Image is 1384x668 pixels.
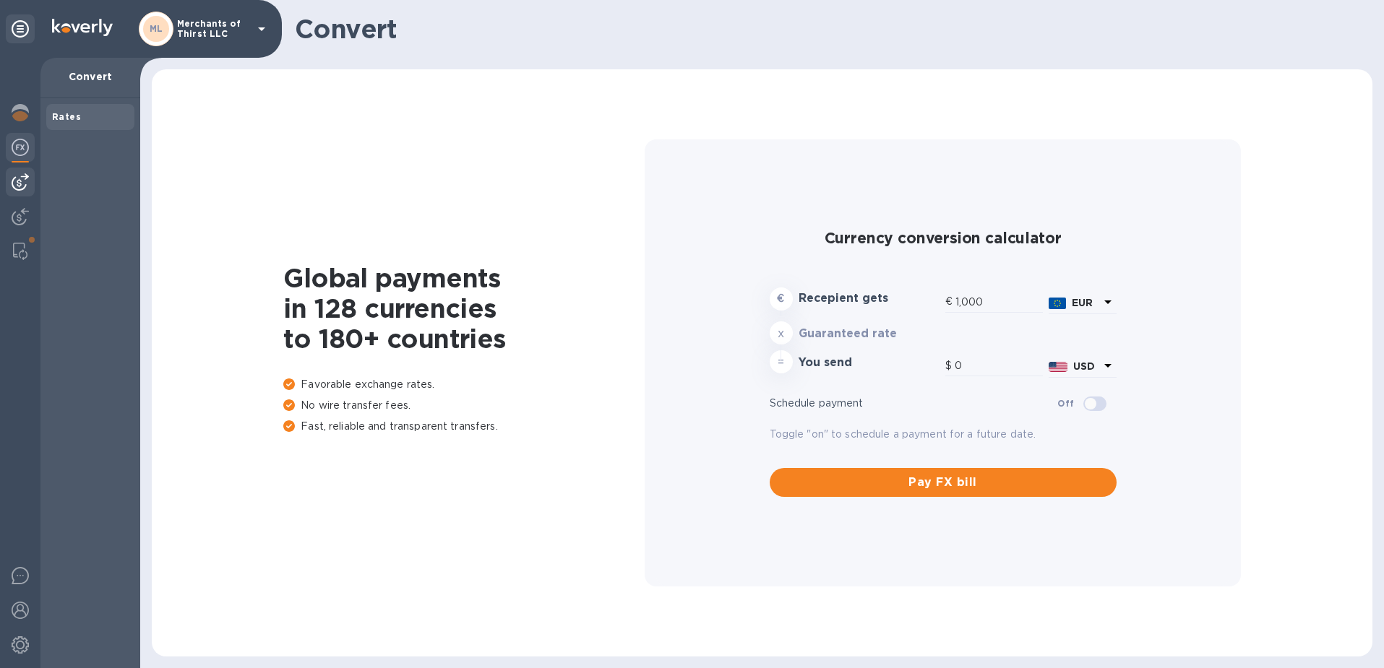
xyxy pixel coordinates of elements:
[12,139,29,156] img: Foreign exchange
[283,263,645,354] h1: Global payments in 128 currencies to 180+ countries
[283,377,645,392] p: Favorable exchange rates.
[770,468,1117,497] button: Pay FX bill
[770,321,793,344] div: x
[1072,297,1093,308] b: EUR
[955,291,1043,313] input: Amount
[52,19,113,36] img: Logo
[781,474,1105,491] span: Pay FX bill
[945,355,955,377] div: $
[799,356,940,370] h3: You send
[1057,398,1074,409] b: Off
[6,14,35,43] div: Unpin categories
[52,69,129,84] p: Convert
[955,355,1043,377] input: Amount
[283,398,645,413] p: No wire transfer fees.
[770,229,1117,247] h2: Currency conversion calculator
[770,350,793,373] div: =
[295,14,1361,44] h1: Convert
[1073,360,1095,372] b: USD
[283,419,645,434] p: Fast, reliable and transparent transfers.
[799,292,940,305] h3: Recepient gets
[52,111,81,122] b: Rates
[177,19,249,39] p: Merchants of Thirst LLC
[770,427,1117,442] p: Toggle "on" to schedule a payment for a future date.
[770,396,1058,411] p: Schedule payment
[1049,362,1068,372] img: USD
[150,23,163,34] b: ML
[945,291,955,313] div: €
[777,292,784,304] strong: €
[799,327,940,341] h3: Guaranteed rate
